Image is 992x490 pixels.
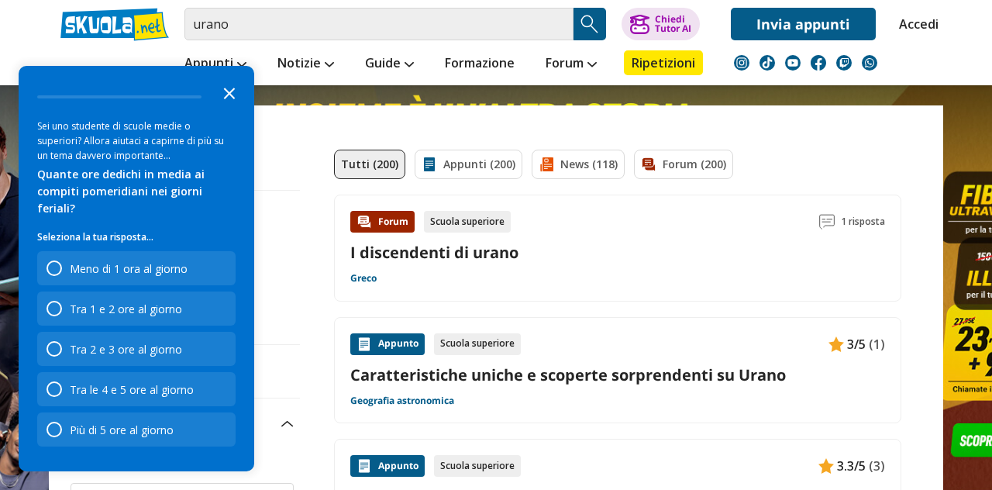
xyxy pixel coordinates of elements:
[785,55,801,71] img: youtube
[811,55,826,71] img: facebook
[424,211,511,233] div: Scuola superiore
[837,456,866,476] span: 3.3/5
[181,50,250,78] a: Appunti
[350,333,425,355] div: Appunto
[350,272,377,285] a: Greco
[828,336,844,352] img: Appunti contenuto
[37,119,236,163] div: Sei uno studente di scuole medie o superiori? Allora aiutaci a capirne di più su un tema davvero ...
[734,55,749,71] img: instagram
[214,77,245,108] button: Close the survey
[70,423,174,437] div: Più di 5 ore al giorno
[731,8,876,40] a: Invia appunti
[422,157,437,172] img: Appunti filtro contenuto
[641,157,656,172] img: Forum filtro contenuto
[869,334,885,354] span: (1)
[542,50,601,78] a: Forum
[356,336,372,352] img: Appunti contenuto
[634,150,733,179] a: Forum (200)
[361,50,418,78] a: Guide
[862,55,877,71] img: WhatsApp
[434,333,521,355] div: Scuola superiore
[532,150,625,179] a: News (118)
[819,214,835,229] img: Commenti lettura
[818,458,834,474] img: Appunti contenuto
[539,157,554,172] img: News filtro contenuto
[184,8,573,40] input: Cerca appunti, riassunti o versioni
[37,229,236,245] p: Seleziona la tua risposta...
[37,372,236,406] div: Tra le 4 e 5 ore al giorno
[899,8,932,40] a: Accedi
[415,150,522,179] a: Appunti (200)
[37,251,236,285] div: Meno di 1 ora al giorno
[350,211,415,233] div: Forum
[350,364,885,385] a: Caratteristiche uniche e scoperte sorprendenti su Urano
[350,455,425,477] div: Appunto
[847,334,866,354] span: 3/5
[578,12,601,36] img: Cerca appunti, riassunti o versioni
[37,332,236,366] div: Tra 2 e 3 ore al giorno
[836,55,852,71] img: twitch
[37,166,236,217] div: Quante ore dedichi in media ai compiti pomeridiani nei giorni feriali?
[37,292,236,326] div: Tra 1 e 2 ore al giorno
[622,8,700,40] button: ChiediTutor AI
[655,15,691,33] div: Chiedi Tutor AI
[759,55,775,71] img: tiktok
[281,421,294,427] img: Apri e chiudi sezione
[356,458,372,474] img: Appunti contenuto
[70,342,182,357] div: Tra 2 e 3 ore al giorno
[434,455,521,477] div: Scuola superiore
[356,214,372,229] img: Forum contenuto
[869,456,885,476] span: (3)
[274,50,338,78] a: Notizie
[841,211,885,233] span: 1 risposta
[70,261,188,276] div: Meno di 1 ora al giorno
[441,50,518,78] a: Formazione
[70,382,194,397] div: Tra le 4 e 5 ore al giorno
[573,8,606,40] button: Search Button
[624,50,703,75] a: Ripetizioni
[37,412,236,447] div: Più di 5 ore al giorno
[70,302,182,316] div: Tra 1 e 2 ore al giorno
[350,395,454,407] a: Geografia astronomica
[350,242,518,263] a: I discendenti di urano
[334,150,405,179] a: Tutti (200)
[19,66,254,471] div: Survey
